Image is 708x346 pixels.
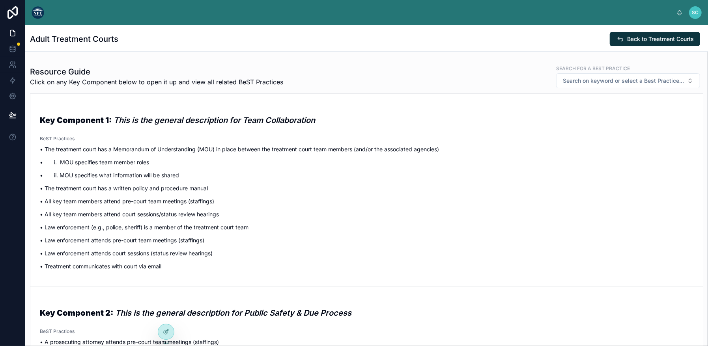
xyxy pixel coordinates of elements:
span: SC [692,9,699,16]
p: • Law enforcement (e.g., police, sheriff) is a member of the treatment court team [40,223,694,231]
p: • A prosecuting attorney attends pre-court team meetings (staffings) [40,338,694,346]
p: • Treatment communicates with court via email [40,262,694,270]
img: App logo [32,6,44,19]
label: Search for a Best Practice [556,65,630,72]
p: • Law enforcement attends pre-court team meetings (staffings) [40,236,694,244]
button: Back to Treatment Courts [610,32,700,46]
strong: Key Component 2: [40,308,113,318]
p: • All key team members attend pre-court team meetings (staffings) [40,197,694,205]
p: • i. MOU specifies team member roles [40,158,694,166]
p: • Law enforcement attends court sessions (status review hearings) [40,249,694,257]
p: • The treatment court has a written policy and procedure manual [40,184,694,192]
span: BeST Practices [40,136,694,142]
span: Click on any Key Component below to open it up and view all related BeST Practices [30,77,283,87]
strong: Key Component 1: [40,115,112,125]
h1: Adult Treatment Courts [30,33,118,45]
em: This is the general description for Team Collaboration [114,115,315,125]
h1: Resource Guide [30,66,283,77]
button: Select Button [556,73,700,88]
a: Key Component 1: This is the general description for Team CollaborationBeST Practices• The treatm... [30,94,703,286]
em: This is the general description for Public Safety & Due Process [115,308,351,318]
span: Back to Treatment Courts [627,35,694,43]
p: • All key team members attend court sessions/status review hearings [40,210,694,218]
p: • ii. MOU specifies what information will be shared [40,171,694,179]
span: Search on keyword or select a Best Practice... [563,77,684,85]
p: • The treatment court has a Memorandum of Understanding (MOU) in place between the treatment cour... [40,145,694,153]
div: scrollable content [50,11,676,14]
span: BeST Practices [40,328,694,335]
